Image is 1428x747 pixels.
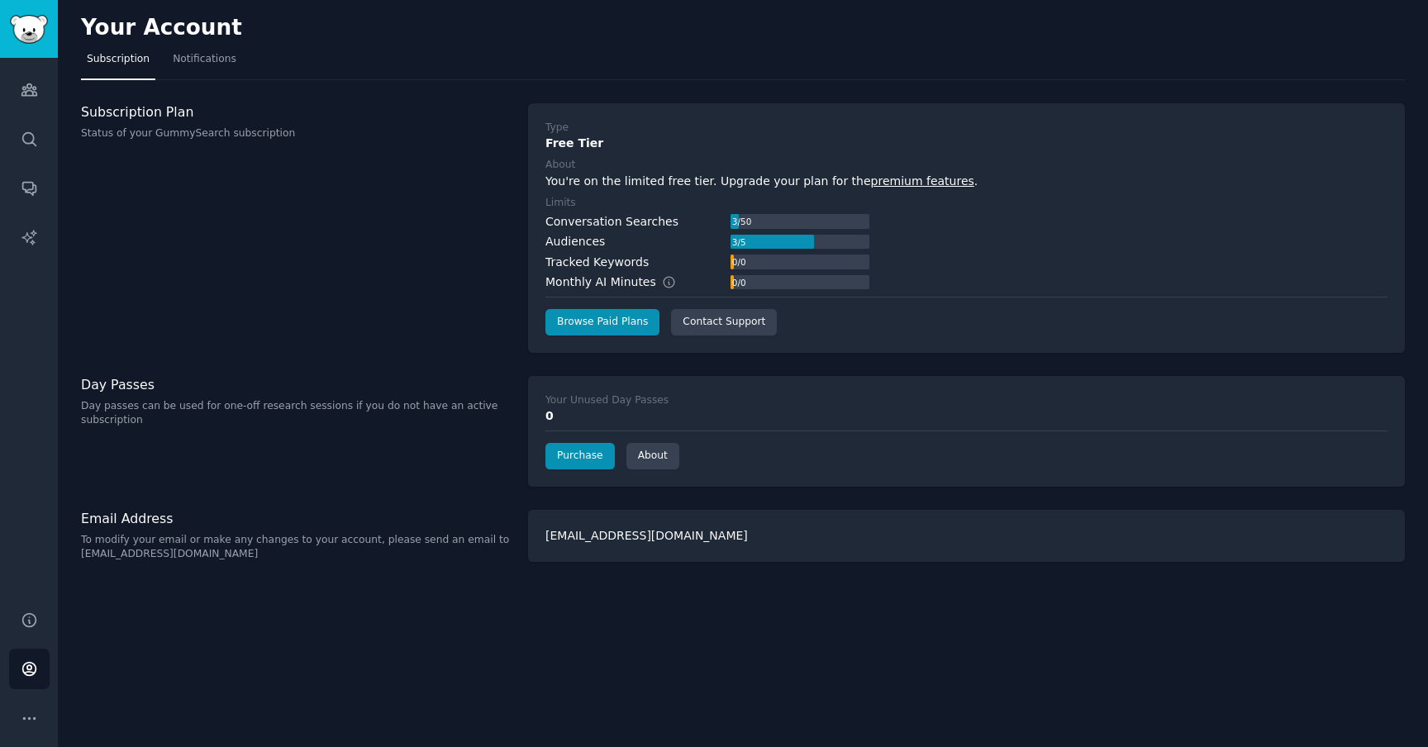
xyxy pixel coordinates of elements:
[81,126,511,141] p: Status of your GummySearch subscription
[81,103,511,121] h3: Subscription Plan
[731,214,753,229] div: 3 / 50
[871,174,974,188] a: premium features
[545,121,569,136] div: Type
[545,196,576,211] div: Limits
[731,275,747,290] div: 0 / 0
[545,173,1388,190] div: You're on the limited free tier. Upgrade your plan for the .
[731,235,747,250] div: 3 / 5
[545,233,605,250] div: Audiences
[528,510,1405,562] div: [EMAIL_ADDRESS][DOMAIN_NAME]
[731,255,747,269] div: 0 / 0
[81,376,511,393] h3: Day Passes
[545,309,659,335] a: Browse Paid Plans
[81,15,242,41] h2: Your Account
[167,46,242,80] a: Notifications
[545,274,693,291] div: Monthly AI Minutes
[545,135,1388,152] div: Free Tier
[626,443,679,469] a: About
[173,52,236,67] span: Notifications
[81,46,155,80] a: Subscription
[81,510,511,527] h3: Email Address
[545,443,615,469] a: Purchase
[81,533,511,562] p: To modify your email or make any changes to your account, please send an email to [EMAIL_ADDRESS]...
[545,393,669,408] div: Your Unused Day Passes
[10,15,48,44] img: GummySearch logo
[545,407,1388,425] div: 0
[545,213,678,231] div: Conversation Searches
[545,254,649,271] div: Tracked Keywords
[671,309,777,335] a: Contact Support
[81,399,511,428] p: Day passes can be used for one-off research sessions if you do not have an active subscription
[87,52,150,67] span: Subscription
[545,158,575,173] div: About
